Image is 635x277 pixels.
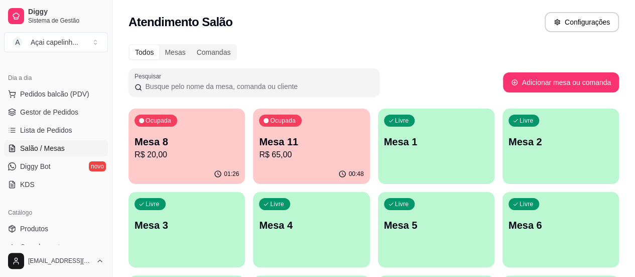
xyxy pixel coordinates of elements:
span: Lista de Pedidos [20,125,72,135]
div: Mesas [159,45,191,59]
span: Produtos [20,224,48,234]
p: 01:26 [224,170,239,178]
a: Gestor de Pedidos [4,104,108,120]
span: Pedidos balcão (PDV) [20,89,89,99]
p: Livre [520,117,534,125]
span: Salão / Mesas [20,143,65,153]
div: Todos [130,45,159,59]
span: Complementos [20,242,67,252]
p: Mesa 5 [384,218,488,232]
p: Mesa 8 [135,135,239,149]
span: Gestor de Pedidos [20,107,78,117]
button: LivreMesa 1 [378,109,494,184]
p: Mesa 6 [509,218,613,232]
p: Mesa 3 [135,218,239,232]
h2: Atendimento Salão [129,14,232,30]
p: 00:48 [348,170,363,178]
p: R$ 65,00 [259,149,363,161]
p: Livre [270,200,284,208]
a: Lista de Pedidos [4,122,108,138]
button: OcupadaMesa 11R$ 65,0000:48 [253,109,369,184]
button: [EMAIL_ADDRESS][DOMAIN_NAME] [4,249,108,273]
p: Mesa 2 [509,135,613,149]
a: Produtos [4,221,108,237]
button: LivreMesa 5 [378,192,494,267]
p: R$ 20,00 [135,149,239,161]
button: LivreMesa 2 [502,109,619,184]
a: Salão / Mesas [4,140,108,156]
p: Mesa 1 [384,135,488,149]
p: Livre [520,200,534,208]
a: KDS [4,176,108,193]
a: DiggySistema de Gestão [4,4,108,28]
button: LivreMesa 4 [253,192,369,267]
button: LivreMesa 6 [502,192,619,267]
button: Adicionar mesa ou comanda [503,72,619,93]
span: A [13,37,23,47]
div: Açai capelinh ... [31,37,78,47]
p: Mesa 11 [259,135,363,149]
input: Pesquisar [142,81,373,91]
div: Catálogo [4,205,108,221]
label: Pesquisar [135,72,165,80]
p: Ocupada [146,117,171,125]
span: KDS [20,179,35,190]
p: Ocupada [270,117,296,125]
button: Pedidos balcão (PDV) [4,86,108,102]
p: Livre [146,200,160,208]
a: Diggy Botnovo [4,158,108,174]
span: [EMAIL_ADDRESS][DOMAIN_NAME] [28,257,92,265]
button: Configurações [545,12,619,32]
p: Mesa 4 [259,218,363,232]
span: Diggy Bot [20,161,51,171]
div: Comandas [191,45,236,59]
button: Select a team [4,32,108,52]
p: Livre [395,200,409,208]
p: Livre [395,117,409,125]
button: LivreMesa 3 [129,192,245,267]
span: Sistema de Gestão [28,17,104,25]
a: Complementos [4,239,108,255]
button: OcupadaMesa 8R$ 20,0001:26 [129,109,245,184]
div: Dia a dia [4,70,108,86]
span: Diggy [28,8,104,17]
